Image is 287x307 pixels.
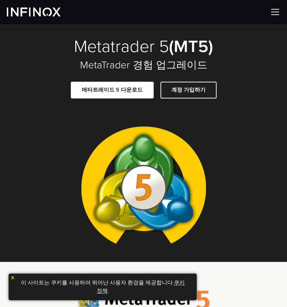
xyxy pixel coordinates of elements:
p: 이 사이트는 쿠키를 사용하여 뛰어난 사용자 환경을 제공합니다. . [12,277,193,297]
img: yellow close icon [10,275,15,280]
h2: MetaTrader 경험 업그레이드 [7,59,280,72]
img: Meta Trader 5 [76,112,211,262]
h1: Metatrader 5 [7,38,280,56]
a: 메타트레이드 5 다운로드 [71,82,154,98]
strong: (MT5) [169,36,213,57]
a: 계정 가입하기 [160,82,217,98]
